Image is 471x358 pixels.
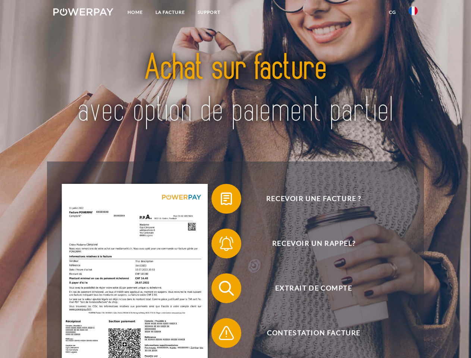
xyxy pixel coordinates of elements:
[191,6,227,19] a: Support
[217,279,236,298] img: qb_search.svg
[222,229,405,258] span: Recevoir un rappel?
[211,273,405,303] button: Extrait de compte
[211,318,405,348] button: Contestation Facture
[211,229,405,258] button: Recevoir un rappel?
[222,184,405,214] span: Recevoir une facture ?
[383,6,402,19] a: CG
[217,189,236,208] img: qb_bill.svg
[217,324,236,342] img: qb_warning.svg
[409,6,418,15] img: fr
[53,8,113,16] img: logo-powerpay-white.svg
[222,273,405,303] span: Extrait de compte
[121,6,149,19] a: Home
[217,234,236,253] img: qb_bell.svg
[222,318,405,348] span: Contestation Facture
[71,36,400,143] img: title-powerpay_fr.svg
[211,184,405,214] button: Recevoir une facture ?
[149,6,191,19] a: LA FACTURE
